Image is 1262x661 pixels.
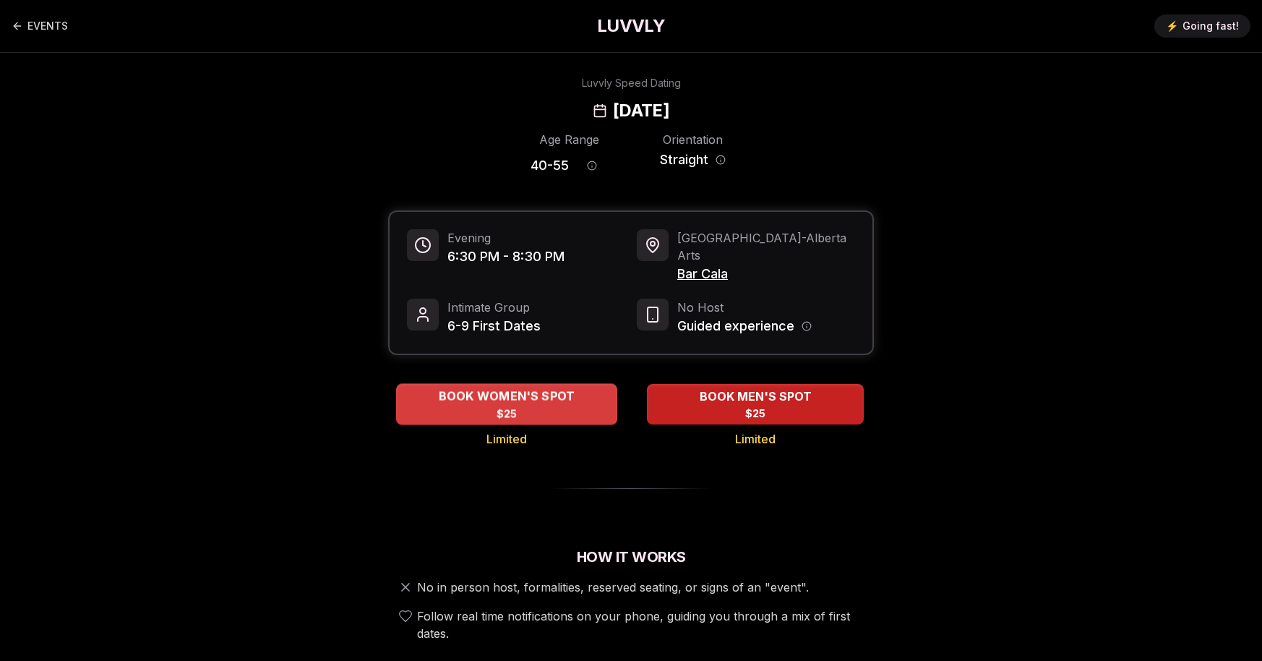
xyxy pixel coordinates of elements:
div: Age Range [531,131,608,148]
button: Host information [802,321,812,331]
button: Orientation information [716,155,726,165]
span: Bar Cala [677,264,855,284]
button: BOOK WOMEN'S SPOT - Limited [396,383,617,425]
h2: How It Works [388,547,874,567]
span: No in person host, formalities, reserved seating, or signs of an "event". [417,579,809,596]
span: 6:30 PM - 8:30 PM [447,247,565,267]
span: [GEOGRAPHIC_DATA] - Alberta Arts [677,229,855,264]
span: Intimate Group [447,299,541,316]
button: Age range information [576,150,608,182]
span: No Host [677,299,812,316]
span: Evening [447,229,565,247]
span: ⚡️ [1166,19,1178,33]
span: 40 - 55 [531,155,569,176]
div: Luvvly Speed Dating [582,76,681,90]
h2: [DATE] [613,99,669,122]
span: 6-9 First Dates [447,316,541,336]
button: BOOK MEN'S SPOT - Limited [647,384,864,425]
a: Back to events [12,12,68,40]
span: $25 [745,406,765,421]
a: LUVVLY [597,14,665,38]
span: Follow real time notifications on your phone, guiding you through a mix of first dates. [417,607,868,642]
div: Orientation [654,131,731,148]
span: Straight [660,150,708,170]
span: BOOK WOMEN'S SPOT [436,388,578,405]
span: Limited [735,430,776,448]
span: Going fast! [1182,19,1239,33]
span: Limited [486,430,527,448]
span: Guided experience [677,316,794,336]
span: BOOK MEN'S SPOT [697,388,815,405]
span: $25 [497,406,518,421]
